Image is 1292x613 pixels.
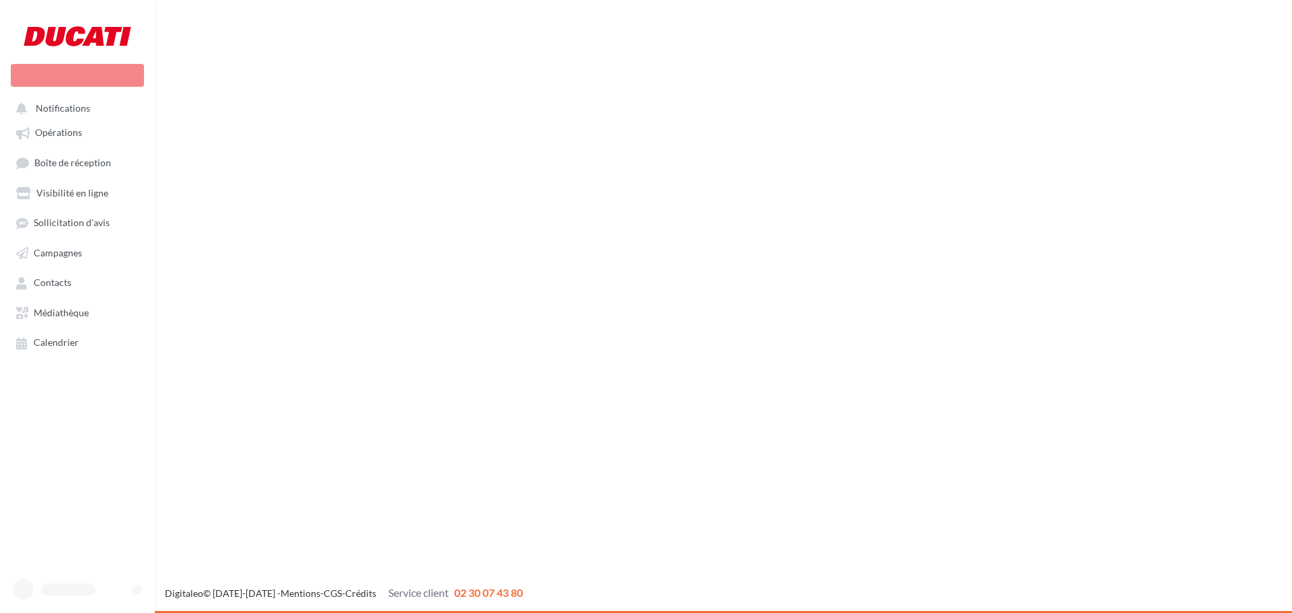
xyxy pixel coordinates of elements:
span: Notifications [36,102,90,114]
a: Sollicitation d'avis [8,210,147,234]
span: Campagnes [34,247,82,258]
a: Visibilité en ligne [8,180,147,205]
a: Médiathèque [8,300,147,324]
a: Contacts [8,270,147,294]
span: © [DATE]-[DATE] - - - [165,587,523,599]
a: Crédits [345,587,376,599]
span: 02 30 07 43 80 [454,586,523,599]
a: Mentions [281,587,320,599]
span: Sollicitation d'avis [34,217,110,229]
a: Calendrier [8,330,147,354]
a: Boîte de réception [8,150,147,175]
div: Nouvelle campagne [11,64,144,87]
a: Campagnes [8,240,147,264]
span: Service client [388,586,449,599]
a: Digitaleo [165,587,203,599]
a: Opérations [8,120,147,144]
span: Contacts [34,277,71,289]
span: Boîte de réception [34,157,111,168]
span: Médiathèque [34,307,89,318]
a: CGS [324,587,342,599]
span: Calendrier [34,337,79,349]
span: Visibilité en ligne [36,187,108,199]
span: Opérations [35,127,82,139]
